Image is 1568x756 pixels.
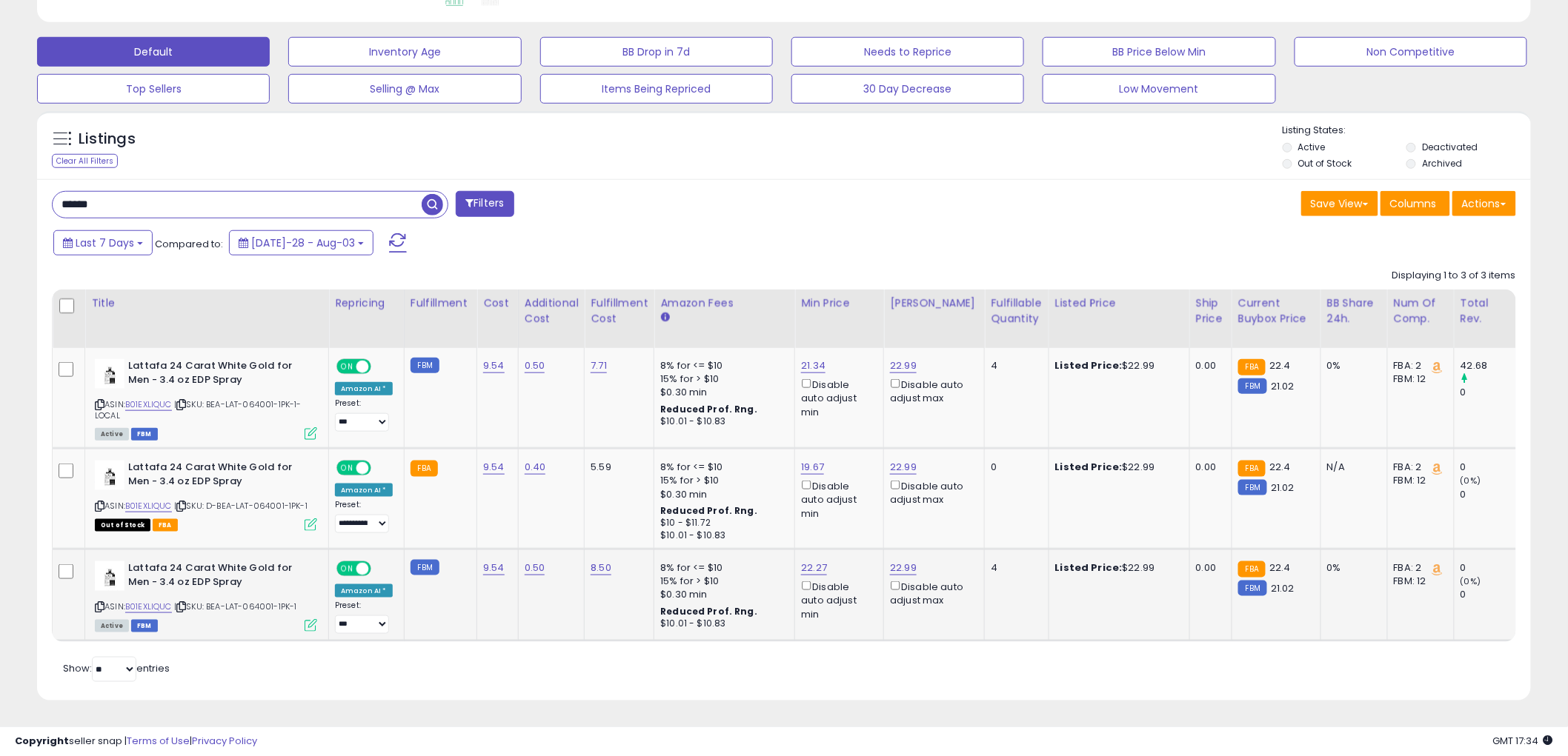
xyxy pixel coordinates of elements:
img: 314hCJ6mpvL._SL40_.jpg [95,561,124,591]
div: 15% for > $10 [660,474,783,487]
div: Additional Cost [525,295,579,327]
span: FBM [131,428,158,441]
div: $10.01 - $10.83 [660,529,783,542]
span: OFF [369,563,393,575]
small: FBM [1238,480,1267,495]
div: Amazon AI * [335,584,393,598]
b: Reduced Prof. Rng. [660,403,757,415]
a: 9.54 [483,358,505,373]
span: OFF [369,361,393,373]
a: Terms of Use [127,734,190,748]
div: Num of Comp. [1394,295,1448,327]
a: 9.54 [483,561,505,575]
div: Displaying 1 to 3 of 3 items [1392,269,1516,283]
button: Top Sellers [37,74,270,104]
span: Compared to: [155,237,223,251]
b: Listed Price: [1055,358,1123,372]
img: 314hCJ6mpvL._SL40_.jpg [95,461,124,490]
div: Preset: [335,500,393,533]
strong: Copyright [15,734,69,748]
div: Amazon Fees [660,295,788,311]
div: $10.01 - $10.83 [660,415,783,428]
div: 8% for <= $10 [660,461,783,474]
span: ON [338,563,356,575]
span: 22.4 [1269,460,1291,474]
button: Non Competitive [1295,37,1527,67]
button: BB Price Below Min [1043,37,1275,67]
div: N/A [1327,461,1376,474]
b: Lattafa 24 Carat White Gold for Men - 3.4 oz EDP Spray [128,359,308,390]
small: FBA [1238,359,1266,375]
button: Needs to Reprice [791,37,1024,67]
div: Disable auto adjust min [801,376,872,419]
div: 8% for <= $10 [660,359,783,372]
a: 8.50 [591,561,611,575]
div: ASIN: [95,561,317,630]
a: 0.50 [525,561,545,575]
b: Reduced Prof. Rng. [660,504,757,517]
a: Privacy Policy [192,734,257,748]
label: Deactivated [1422,141,1478,153]
small: (0%) [1461,575,1481,587]
div: Fulfillment Cost [591,295,648,327]
span: Last 7 Days [76,235,134,250]
small: FBM [411,358,439,373]
button: Last 7 Days [53,230,153,255]
a: 22.99 [890,460,917,475]
span: OFF [369,462,393,475]
b: Reduced Prof. Rng. [660,605,757,618]
span: [DATE]-28 - Aug-03 [251,235,355,250]
div: Disable auto adjust max [890,578,973,607]
div: 0.00 [1196,561,1220,575]
div: Preset: [335,601,393,634]
span: Show: entries [63,661,170,675]
div: Min Price [801,295,877,311]
div: $22.99 [1055,561,1178,575]
button: Inventory Age [288,37,521,67]
a: 9.54 [483,460,505,475]
div: ASIN: [95,461,317,529]
div: [PERSON_NAME] [890,295,978,311]
a: B01EXLIQUC [125,398,172,411]
div: 15% for > $10 [660,575,783,588]
small: Amazon Fees. [660,311,669,324]
div: 42.68 [1461,359,1521,372]
div: 4 [991,359,1037,372]
div: 0 [1461,588,1521,601]
div: FBM: 12 [1394,474,1443,487]
div: 0 [991,461,1037,474]
a: 7.71 [591,358,607,373]
a: 22.99 [890,561,917,575]
div: $22.99 [1055,461,1178,474]
div: $0.30 min [660,488,783,501]
a: 0.40 [525,460,546,475]
div: Disable auto adjust max [890,376,973,405]
a: 21.34 [801,358,825,373]
a: 22.99 [890,358,917,373]
label: Out of Stock [1298,157,1352,170]
span: | SKU: BEA-LAT-064001-1PK-1-LOCAL [95,398,302,421]
button: Columns [1381,191,1450,216]
button: 30 Day Decrease [791,74,1024,104]
button: Selling @ Max [288,74,521,104]
b: Listed Price: [1055,561,1123,575]
div: FBM: 12 [1394,372,1443,386]
span: All listings that are currently out of stock and unavailable for purchase on Amazon [95,519,150,532]
div: FBA: 2 [1394,359,1443,372]
div: Clear All Filters [52,154,118,168]
div: Amazon AI * [335,484,393,497]
div: FBA: 2 [1394,561,1443,575]
div: 0.00 [1196,359,1220,372]
div: $10.01 - $10.83 [660,618,783,630]
div: 0.00 [1196,461,1220,474]
img: 314hCJ6mpvL._SL40_.jpg [95,359,124,389]
span: FBM [131,620,158,632]
b: Listed Price: [1055,460,1123,474]
div: Preset: [335,398,393,432]
button: Low Movement [1043,74,1275,104]
label: Active [1298,141,1326,153]
small: FBM [1238,378,1267,394]
div: 15% for > $10 [660,372,783,386]
span: ON [338,361,356,373]
div: 0% [1327,561,1376,575]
